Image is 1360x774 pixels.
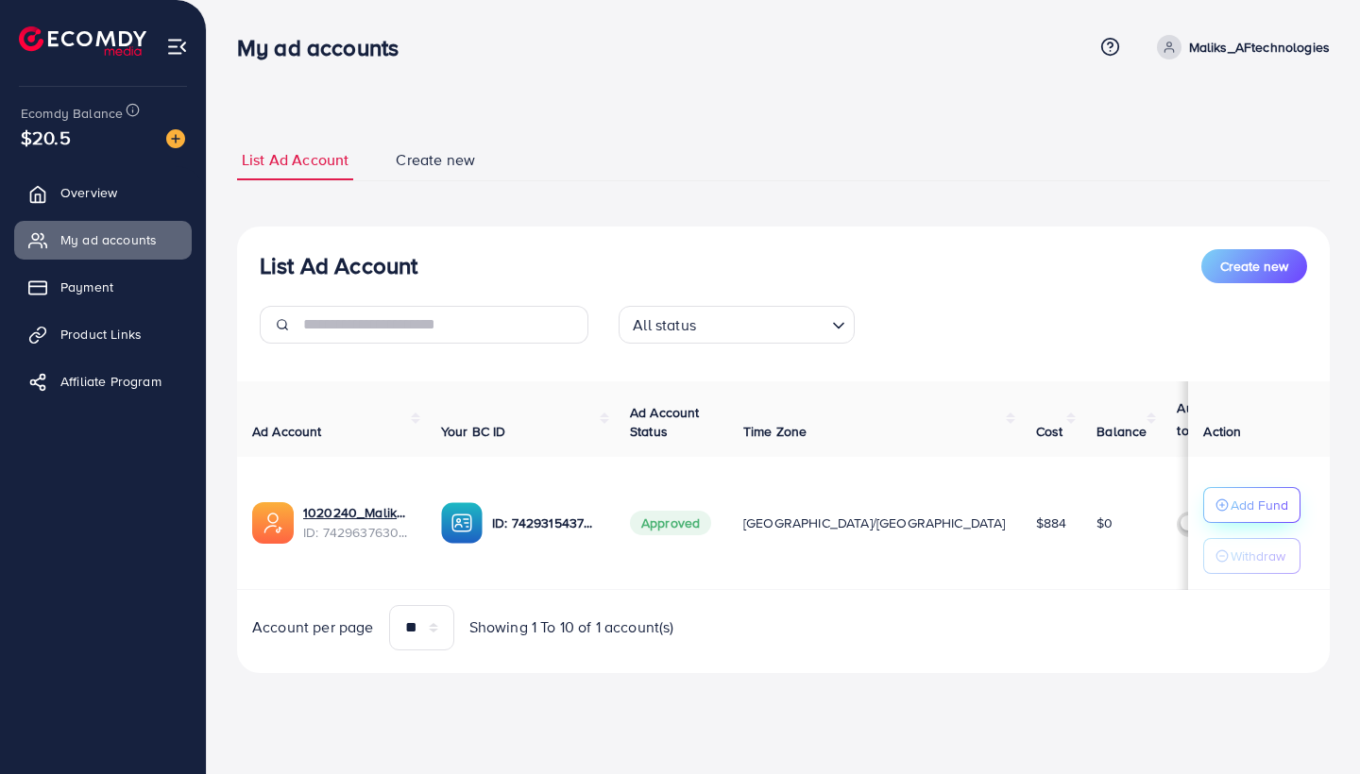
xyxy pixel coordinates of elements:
span: Product Links [60,325,142,344]
input: Search for option [702,308,824,339]
img: ic-ba-acc.ded83a64.svg [441,502,483,544]
button: Add Fund [1203,487,1300,523]
button: Withdraw [1203,538,1300,574]
p: Add Fund [1231,494,1288,516]
span: Balance [1096,422,1147,441]
a: Overview [14,174,192,211]
span: Affiliate Program [60,372,161,391]
h3: List Ad Account [260,252,417,279]
a: My ad accounts [14,221,192,259]
span: ID: 7429637630872010753 [303,523,411,542]
img: image [166,129,185,148]
span: Payment [60,278,113,296]
span: Overview [60,183,117,202]
span: $884 [1036,513,1067,532]
span: $20.5 [21,124,71,151]
a: 1020240_Maliks_AFtechnologies_1729847315443 [303,503,411,522]
span: List Ad Account [242,149,348,171]
a: Payment [14,268,192,306]
span: Ad Account [252,422,322,441]
span: Time Zone [743,422,807,441]
span: All status [629,311,700,339]
span: Showing 1 To 10 of 1 account(s) [469,616,674,638]
div: <span class='underline'>1020240_Maliks_AFtechnologies_1729847315443</span></br>7429637630872010753 [303,503,411,542]
div: Search for option [619,306,855,344]
button: Create new [1201,249,1307,283]
a: Product Links [14,315,192,353]
img: menu [166,36,188,58]
p: Maliks_AFtechnologies [1189,36,1330,59]
p: ID: 7429315437290176529 [492,512,600,534]
img: logo [19,26,146,56]
span: Cost [1036,422,1063,441]
iframe: Chat [1280,689,1346,760]
span: Your BC ID [441,422,506,441]
img: ic-ads-acc.e4c84228.svg [252,502,294,544]
p: Withdraw [1231,545,1285,567]
span: $0 [1096,513,1113,532]
span: Ecomdy Balance [21,104,123,123]
span: [GEOGRAPHIC_DATA]/[GEOGRAPHIC_DATA] [743,513,1006,532]
a: Maliks_AFtechnologies [1149,35,1330,59]
span: Create new [396,149,475,171]
span: Approved [630,511,711,535]
span: Action [1203,422,1241,441]
span: Ad Account Status [630,403,700,441]
span: Create new [1220,257,1288,276]
span: My ad accounts [60,230,157,249]
h3: My ad accounts [237,34,414,61]
a: Affiliate Program [14,362,192,400]
span: Account per page [252,616,374,638]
